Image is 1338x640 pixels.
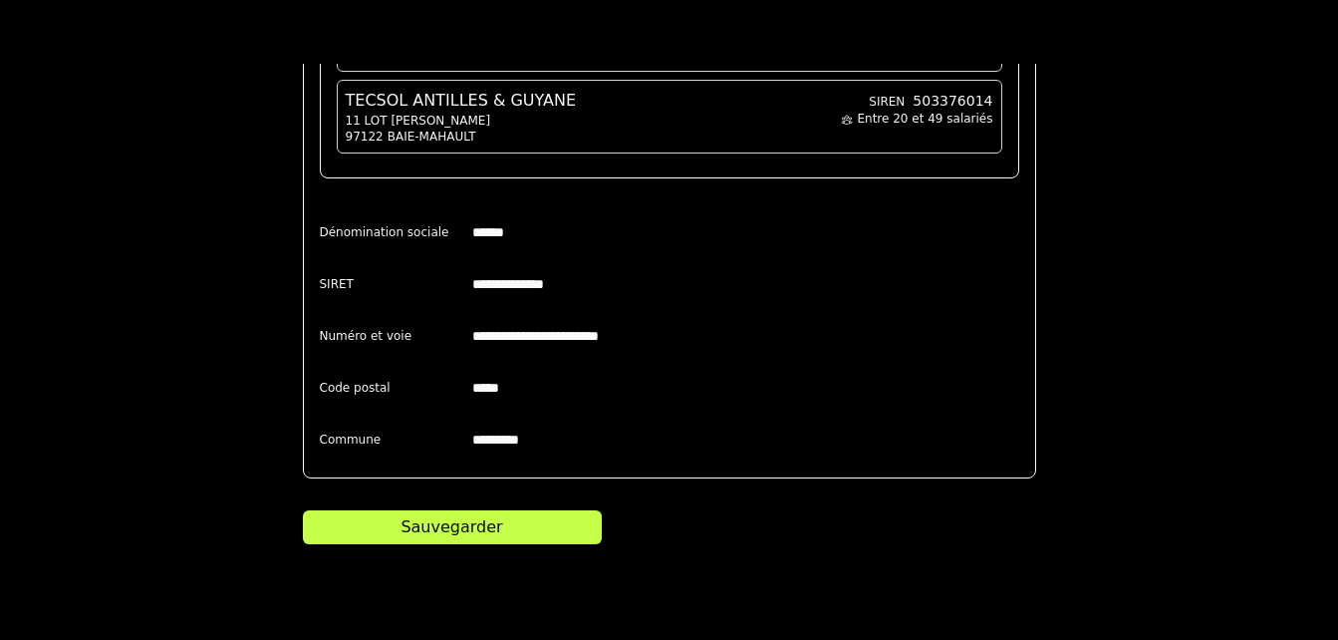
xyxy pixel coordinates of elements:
span: SIREN [869,94,905,110]
label: Dénomination sociale [320,224,449,240]
span: 503376014 [913,91,992,111]
button: Sauvegarder [303,510,602,544]
label: Numéro et voie [320,328,449,344]
span: TECSOL ANTILLES & GUYANE [346,89,577,113]
span: 97122 [346,129,384,145]
span: BAIE-MAHAULT [388,129,476,145]
label: Code postal [320,380,449,396]
label: Commune [320,432,449,448]
label: SIRET [320,276,449,292]
div: Sauvegarder [401,515,502,539]
span: Entre 20 et 49 salariés [857,112,992,126]
span: 11 LOT [PERSON_NAME] [346,113,585,129]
